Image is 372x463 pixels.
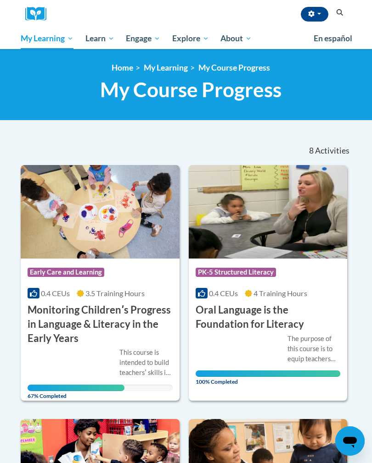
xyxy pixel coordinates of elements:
a: About [215,28,258,49]
a: Engage [120,28,166,49]
a: Home [112,63,133,72]
button: Account Settings [301,7,328,22]
span: 3.5 Training Hours [85,289,145,298]
div: This course is intended to build teachersʹ skills in monitoring/assessing childrenʹs developmenta... [119,347,173,378]
span: Learn [85,33,114,44]
span: My Course Progress [100,77,282,102]
span: About [220,33,252,44]
span: My Learning [21,33,73,44]
span: 0.4 CEUs [209,289,238,298]
iframe: Button to launch messaging window [335,426,365,456]
a: Course LogoEarly Care and Learning0.4 CEUs3.5 Training Hours Monitoring Childrenʹs Progress in La... [21,165,180,401]
div: Main menu [14,28,358,49]
img: Course Logo [189,165,348,259]
h3: Monitoring Childrenʹs Progress in Language & Literacy in the Early Years [28,303,173,345]
span: 0.4 CEUs [41,289,70,298]
span: Early Care and Learning [28,268,104,277]
div: Your progress [196,370,341,377]
span: 67% Completed [28,385,124,399]
span: Engage [126,33,160,44]
span: PK-5 Structured Literacy [196,268,276,277]
a: My Learning [15,28,79,49]
a: Explore [166,28,215,49]
a: Cox Campus [25,7,53,21]
h3: Oral Language is the Foundation for Literacy [196,303,341,331]
img: Course Logo [21,165,180,259]
span: Explore [172,33,209,44]
a: Course LogoPK-5 Structured Literacy0.4 CEUs4 Training Hours Oral Language is the Foundation for L... [189,165,348,401]
a: En español [308,29,358,48]
div: Your progress [28,385,124,391]
a: My Course Progress [198,63,270,72]
button: Search [333,7,347,18]
span: 4 Training Hours [254,289,307,298]
span: En español [314,33,352,43]
span: 8 [309,146,314,156]
span: 100% Completed [196,370,341,385]
div: The purpose of this course is to equip teachers with the knowledge of the components of oral lang... [287,334,341,364]
img: Logo brand [25,7,53,21]
a: Learn [79,28,120,49]
span: Activities [315,146,349,156]
a: My Learning [144,63,188,72]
